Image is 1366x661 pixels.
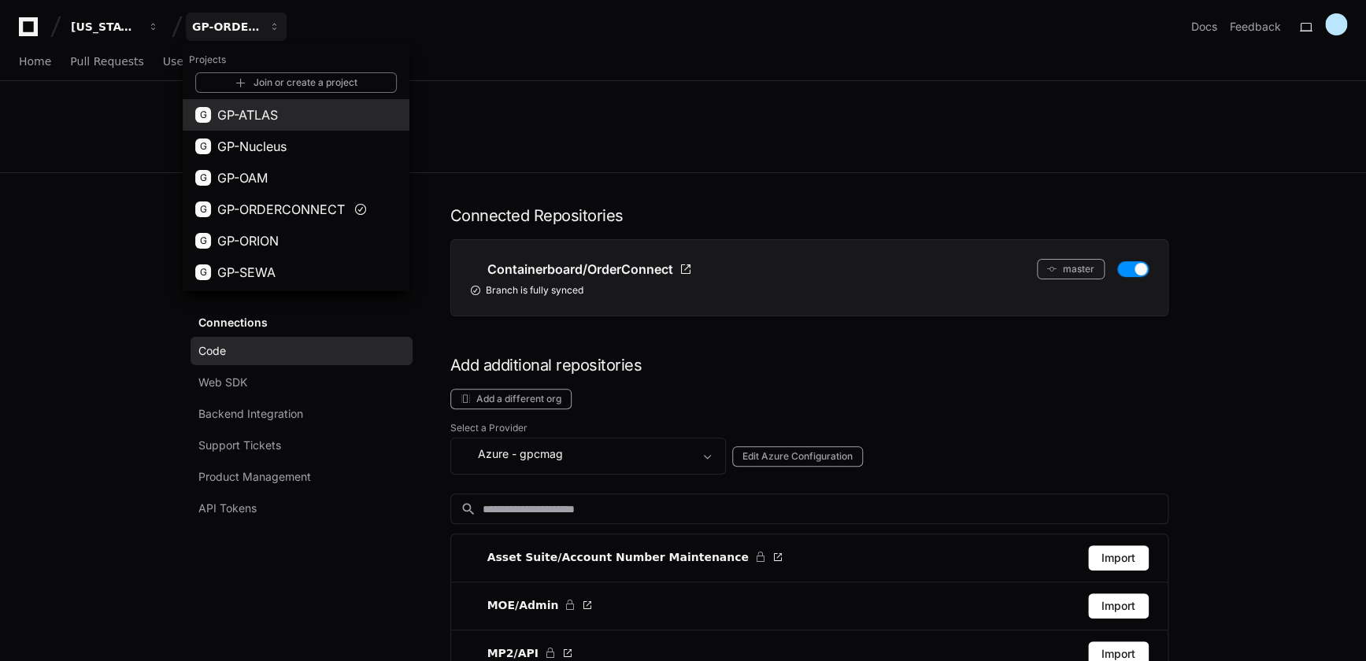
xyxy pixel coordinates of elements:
[195,233,211,249] div: G
[1088,593,1149,619] button: Import
[1191,19,1217,35] a: Docs
[217,105,278,124] span: GP-ATLAS
[461,501,476,517] mat-icon: search
[487,597,559,613] span: MOE/Admin
[1230,19,1281,35] button: Feedback
[183,47,409,72] h1: Projects
[195,264,211,280] div: G
[186,13,287,41] button: GP-ORDERCONNECT
[191,463,413,491] a: Product Management
[191,431,413,460] a: Support Tickets
[1088,545,1149,571] button: Import
[198,375,247,390] span: Web SDK
[195,201,211,217] div: G
[487,260,673,279] span: Containerboard/OrderConnect
[487,645,539,661] span: MP2/API
[183,44,409,291] div: [US_STATE] Pacific
[192,19,260,35] div: GP-ORDERCONNECT
[732,446,863,467] button: Edit Azure Configuration
[198,500,257,516] span: API Tokens
[217,231,279,250] span: GP-ORION
[195,170,211,186] div: G
[470,259,692,279] a: Containerboard/OrderConnect
[512,446,563,462] span: - gpcmag
[217,263,276,282] span: GP-SEWA
[450,389,572,409] button: Add a different org
[1037,259,1105,279] button: master
[195,138,211,154] div: G
[217,137,287,156] span: GP-Nucleus
[470,548,783,567] a: Asset Suite/Account Number Maintenance
[198,406,303,422] span: Backend Integration
[19,44,51,80] a: Home
[191,494,413,523] a: API Tokens
[71,19,139,35] div: [US_STATE] Pacific
[191,368,413,397] a: Web SDK
[450,422,1168,434] label: Select a Provider
[470,284,1149,297] div: Branch is fully synced
[217,168,268,187] span: GP-OAM
[198,343,226,359] span: Code
[65,13,165,41] button: [US_STATE] Pacific
[461,445,694,463] div: Azure
[19,57,51,66] span: Home
[70,44,143,80] a: Pull Requests
[191,337,413,365] a: Code
[198,438,281,453] span: Support Tickets
[198,469,311,485] span: Product Management
[217,200,345,219] span: GP-ORDERCONNECT
[163,44,194,80] a: Users
[195,107,211,123] div: G
[450,205,1168,227] h1: Connected Repositories
[191,400,413,428] a: Backend Integration
[450,354,1168,376] h1: Add additional repositories
[195,72,397,93] a: Join or create a project
[163,57,194,66] span: Users
[470,596,594,615] a: MOE/Admin
[487,549,749,565] span: Asset Suite/Account Number Maintenance
[70,57,143,66] span: Pull Requests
